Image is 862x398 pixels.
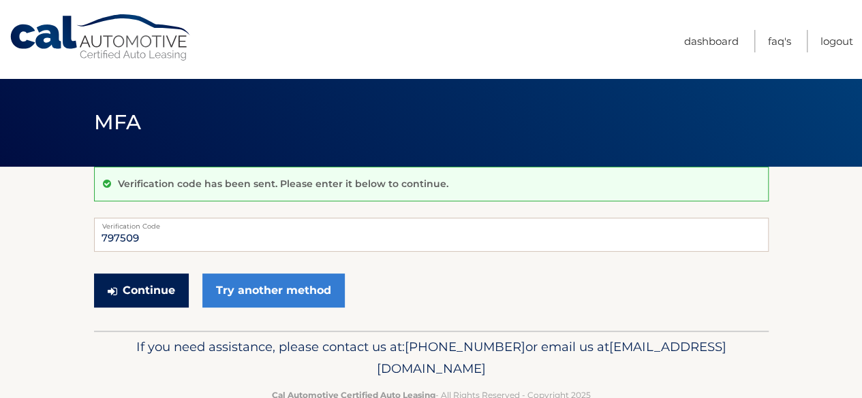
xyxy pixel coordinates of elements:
[118,178,448,190] p: Verification code has been sent. Please enter it below to continue.
[405,339,525,354] span: [PHONE_NUMBER]
[684,30,739,52] a: Dashboard
[103,336,760,380] p: If you need assistance, please contact us at: or email us at
[820,30,853,52] a: Logout
[94,273,189,308] button: Continue
[94,218,769,229] label: Verification Code
[377,339,726,376] span: [EMAIL_ADDRESS][DOMAIN_NAME]
[94,218,769,252] input: Verification Code
[94,110,142,135] span: MFA
[768,30,791,52] a: FAQ's
[9,14,193,62] a: Cal Automotive
[202,273,345,308] a: Try another method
